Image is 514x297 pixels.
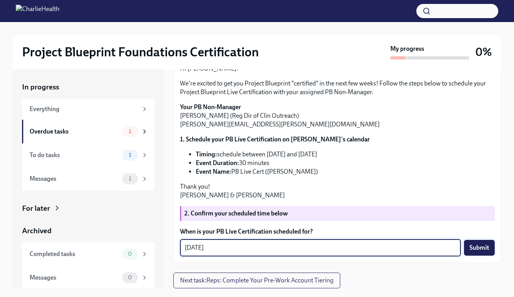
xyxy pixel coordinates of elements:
li: PB Live Cert ([PERSON_NAME]) [196,167,495,176]
a: Overdue tasks1 [22,120,154,143]
a: Everything [22,98,154,120]
a: Completed tasks0 [22,242,154,266]
span: 0 [123,251,137,257]
p: We're excited to get you Project Blueprint "certified" in the next few weeks! Follow the steps be... [180,79,495,97]
h2: Project Blueprint Foundations Certification [22,44,259,60]
strong: Event Name: [196,168,231,175]
textarea: [DATE] [185,243,456,252]
span: 1 [124,128,136,134]
span: Submit [469,244,489,252]
div: Messages [30,174,119,183]
span: 1 [124,176,136,182]
strong: Timing: [196,150,217,158]
span: 0 [123,275,137,280]
div: To do tasks [30,151,119,160]
strong: Your PB Non-Manager [180,103,241,111]
button: Next task:Reps: Complete Your Pre-Work Account Tiering [173,273,340,288]
img: CharlieHealth [16,5,59,17]
button: Submit [464,240,495,256]
div: Completed tasks [30,250,119,258]
p: [PERSON_NAME] (Reg Dir of Clin Outreach) [PERSON_NAME][EMAIL_ADDRESS][PERSON_NAME][DOMAIN_NAME] [180,103,495,129]
li: 30 minutes [196,159,495,167]
a: Messages0 [22,266,154,290]
li: schedule between [DATE] and [DATE] [196,150,495,159]
span: Next task : Reps: Complete Your Pre-Work Account Tiering [180,277,334,284]
div: Everything [30,105,138,113]
a: In progress [22,82,154,92]
div: Messages [30,273,119,282]
a: To do tasks1 [22,143,154,167]
div: Overdue tasks [30,127,119,136]
h3: 0% [475,45,492,59]
div: For later [22,203,50,213]
p: Thank you! [PERSON_NAME] & [PERSON_NAME] [180,182,495,200]
label: When is your PB Live Certification scheduled for? [180,227,495,236]
strong: 2. Confirm your scheduled time below [184,210,288,217]
strong: Event Duration: [196,159,239,167]
span: 1 [124,152,136,158]
a: For later [22,203,154,213]
a: Messages1 [22,167,154,191]
strong: My progress [390,45,424,53]
a: Archived [22,226,154,236]
strong: 1. Schedule your PB Live Certification on [PERSON_NAME]'s calendar [180,136,370,143]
